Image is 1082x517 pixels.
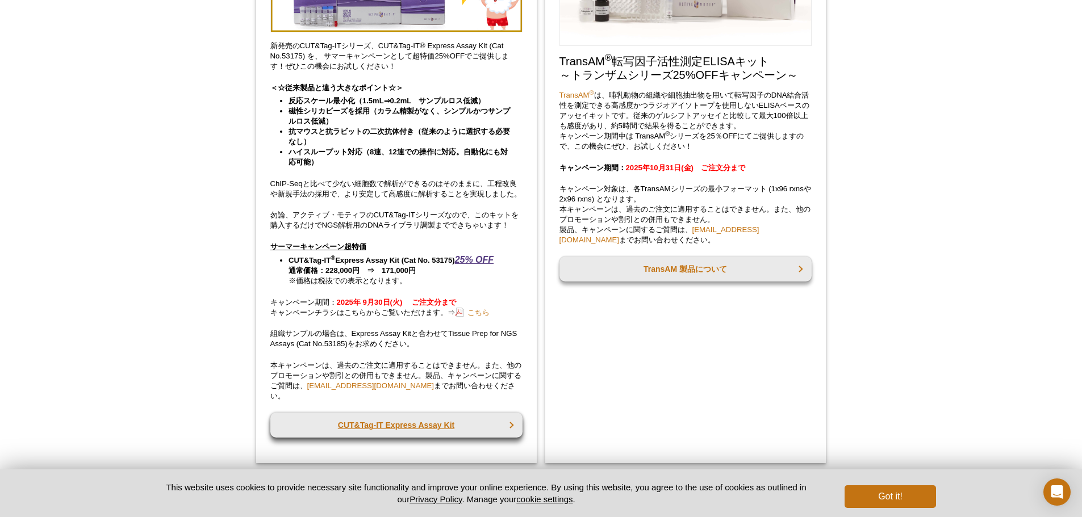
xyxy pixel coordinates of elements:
p: 組織サンプルの場合は、Express Assay Kitと合わせてTissue Prep for NGS Assays (Cat No.53185)をお求めください。 [270,329,523,349]
button: Got it! [845,485,935,508]
h2: TransAM 転写因子活性測定ELISAキット ～トランザムシリーズ25%OFFキャンペーン～ [559,54,812,82]
em: 25% OFF [455,255,494,264]
a: [EMAIL_ADDRESS][DOMAIN_NAME] [307,381,435,390]
p: ChIP-Seqと比べて少ない細胞数で解析ができるのはそのままに、工程改良や新規手法の採用で、より安定して高感度に解析することを実現しました。 [270,179,523,199]
button: cookie settings [516,494,573,504]
p: キャンペーン対象は、各TransAMシリーズの最小フォーマット (1x96 rxnsや2x96 rxns) となります。 本キャンペーンは、過去のご注文に適用することはできません。また、他のプロ... [559,184,812,245]
a: こちら [455,307,490,318]
p: 勿論、アクティブ・モティフのCUT&Tag-ITシリーズなので、このキットを購入するだけでNGS解析用のDNAライブラリ調製までできちゃいます！ [270,210,523,230]
strong: ＜☆従来製品と違う大きなポイント☆＞ [270,83,403,92]
a: TransAM® [559,91,594,99]
a: CUT&Tag-IT Express Assay Kit [270,413,523,438]
p: は、哺乳動物の組織や細胞抽出物を用いて転写因子のDNA結合活性を測定できる高感度かつラジオアイソトープを使用しないELISAベースのアッセイキットです。従来のゲルシフトアッセイと比較して最大10... [559,90,812,152]
strong: 磁性シリカビーズを採用（カラム精製がなく、シンプルかつサンプルロス低減） [289,107,510,125]
div: Open Intercom Messenger [1043,478,1071,506]
strong: 反応スケール最小化（1.5mL⇒0.2mL サンプルロス低減） [289,96,485,105]
sup: ® [331,254,335,261]
span: 2025年10月31日(金) ご注文分まで [626,163,745,172]
p: 新発売のCUT&Tag-ITシリーズ、CUT&Tag-IT® Express Assay Kit (Cat No.53175) を、 サマーキャンペーンとして超特価25%OFFでご提供します！ぜ... [270,41,523,72]
u: サーマーキャンペーン超特価 [270,242,366,251]
sup: ® [665,129,670,136]
strong: キャンペーン期間： [559,163,745,172]
strong: 2025年 9月30日(火) ご注文分まで [337,298,456,306]
strong: CUT&Tag-IT Express Assay Kit (Cat No. 53175) 通常価格：228,000円 ⇒ 171,000円 [289,256,494,275]
a: Privacy Policy [410,494,462,504]
p: This website uses cookies to provide necessary site functionality and improve your online experie... [147,481,826,505]
sup: ® [590,89,594,95]
li: ※価格は税抜での表示となります。 [289,255,511,286]
a: TransAM 製品について [559,257,812,281]
strong: 抗マウスと抗ラビットの二次抗体付き（従来のように選択する必要なし） [289,127,510,146]
strong: ハイスループット対応（8連、12連での操作に対応。自動化にも対応可能） [289,148,508,166]
p: キャンペーン期間： キャンペーンチラシはこちらからご覧いただけます。⇒ [270,297,523,318]
sup: ® [605,52,612,63]
p: 本キャンペーンは、過去のご注文に適用することはできません。また、他のプロモーションや割引との併用もできません。製品、キャンペーンに関するご質問は、 までお問い合わせください。 [270,360,523,401]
